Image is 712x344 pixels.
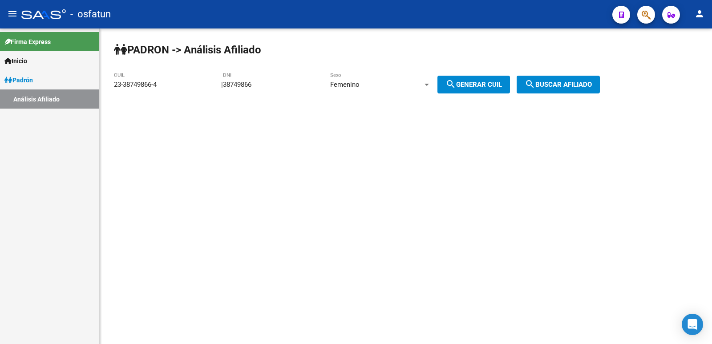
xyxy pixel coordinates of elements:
span: Padrón [4,75,33,85]
span: Firma Express [4,37,51,47]
mat-icon: search [525,79,535,89]
button: Generar CUIL [437,76,510,93]
span: Buscar afiliado [525,81,592,89]
span: Inicio [4,56,27,66]
strong: PADRON -> Análisis Afiliado [114,44,261,56]
mat-icon: person [694,8,705,19]
mat-icon: search [445,79,456,89]
span: Femenino [330,81,360,89]
button: Buscar afiliado [517,76,600,93]
mat-icon: menu [7,8,18,19]
div: Open Intercom Messenger [682,314,703,335]
span: - osfatun [70,4,111,24]
span: Generar CUIL [445,81,502,89]
div: | [221,81,517,89]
